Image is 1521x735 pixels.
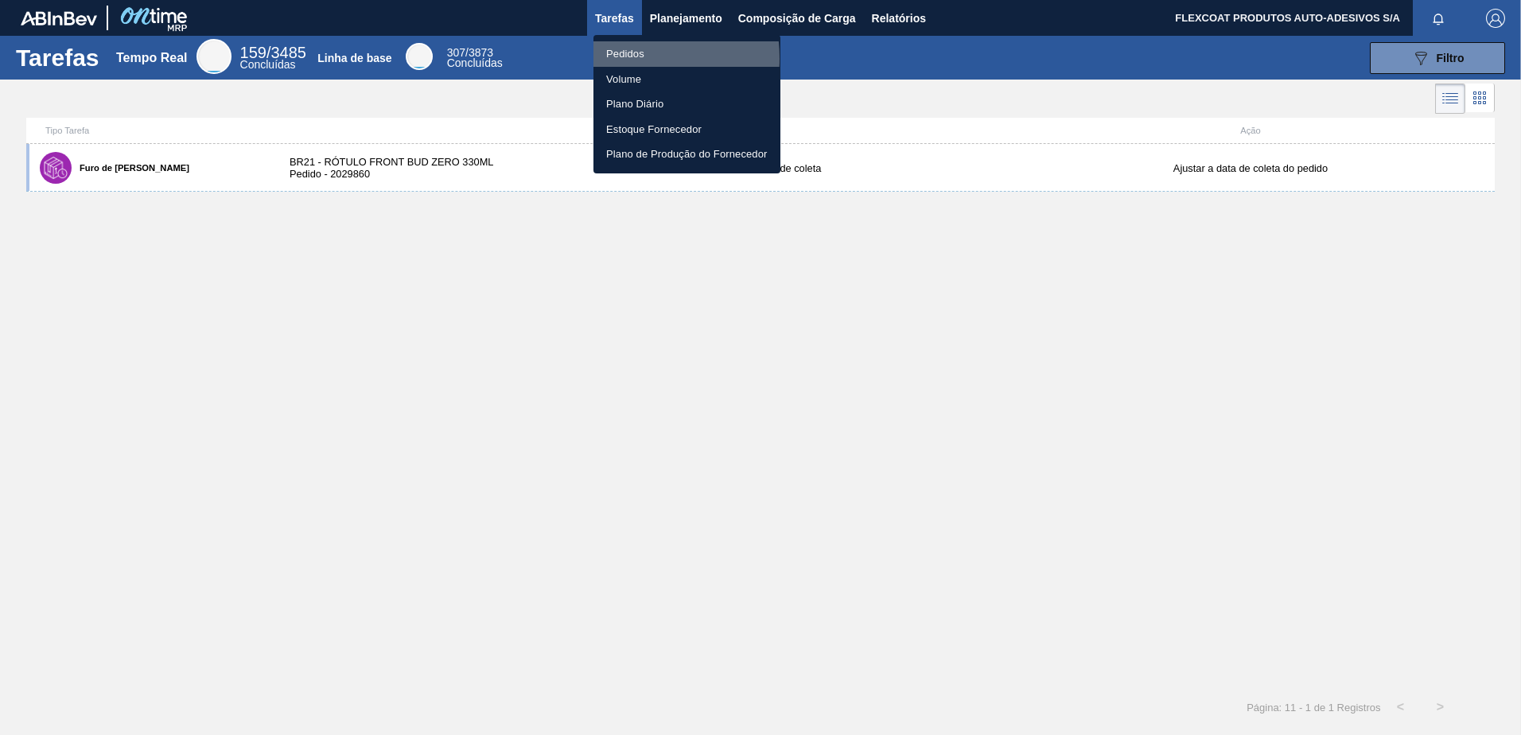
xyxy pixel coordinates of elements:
[593,91,780,117] a: Plano Diário
[593,117,780,142] a: Estoque Fornecedor
[593,142,780,167] a: Plano de Produção do Fornecedor
[593,41,780,67] a: Pedidos
[593,67,780,92] a: Volume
